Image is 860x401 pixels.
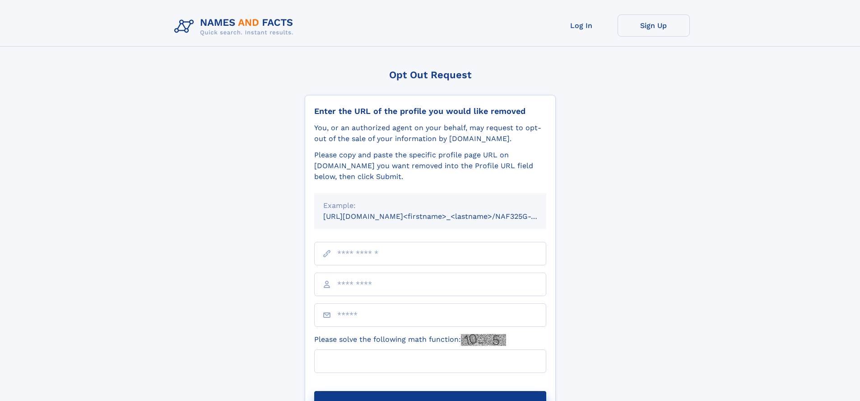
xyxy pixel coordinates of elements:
[171,14,301,39] img: Logo Names and Facts
[314,150,546,182] div: Please copy and paste the specific profile page URL on [DOMAIN_NAME] you want removed into the Pr...
[314,334,506,346] label: Please solve the following math function:
[323,212,563,221] small: [URL][DOMAIN_NAME]<firstname>_<lastname>/NAF325G-xxxxxxxx
[618,14,690,37] a: Sign Up
[323,200,537,211] div: Example:
[545,14,618,37] a: Log In
[314,123,546,144] div: You, or an authorized agent on your behalf, may request to opt-out of the sale of your informatio...
[314,106,546,116] div: Enter the URL of the profile you would like removed
[305,69,556,80] div: Opt Out Request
